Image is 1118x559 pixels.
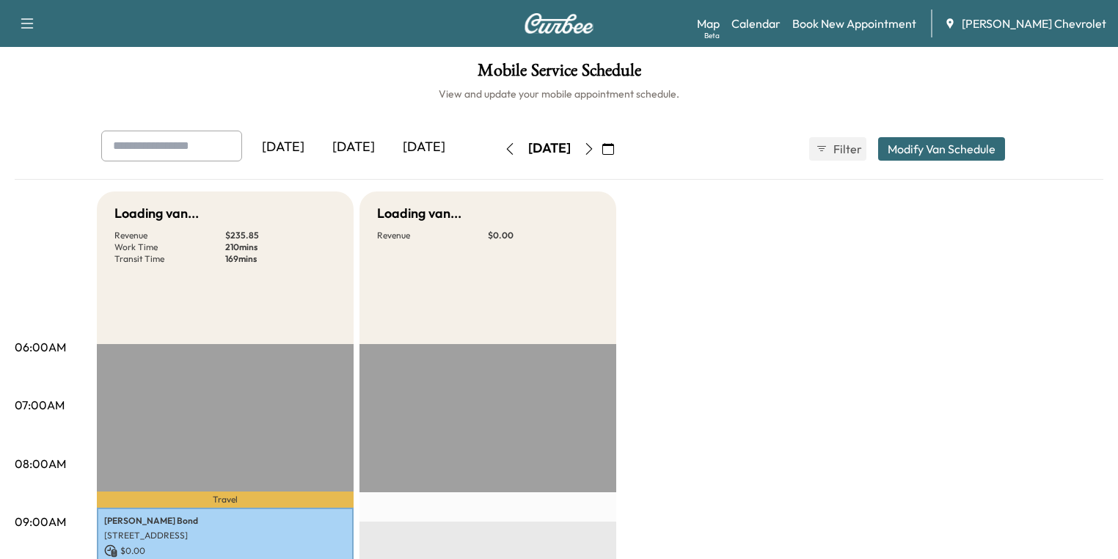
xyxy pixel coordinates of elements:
[114,253,225,265] p: Transit Time
[704,30,720,41] div: Beta
[809,137,866,161] button: Filter
[792,15,916,32] a: Book New Appointment
[225,241,336,253] p: 210 mins
[248,131,318,164] div: [DATE]
[15,396,65,414] p: 07:00AM
[15,338,66,356] p: 06:00AM
[104,515,346,527] p: [PERSON_NAME] Bond
[97,492,354,508] p: Travel
[15,455,66,472] p: 08:00AM
[114,203,199,224] h5: Loading van...
[15,62,1103,87] h1: Mobile Service Schedule
[488,230,599,241] p: $ 0.00
[104,530,346,541] p: [STREET_ADDRESS]
[833,140,860,158] span: Filter
[389,131,459,164] div: [DATE]
[697,15,720,32] a: MapBeta
[377,203,461,224] h5: Loading van...
[225,253,336,265] p: 169 mins
[225,230,336,241] p: $ 235.85
[104,544,346,558] p: $ 0.00
[377,230,488,241] p: Revenue
[524,13,594,34] img: Curbee Logo
[114,230,225,241] p: Revenue
[15,513,66,530] p: 09:00AM
[731,15,781,32] a: Calendar
[114,241,225,253] p: Work Time
[878,137,1005,161] button: Modify Van Schedule
[318,131,389,164] div: [DATE]
[15,87,1103,101] h6: View and update your mobile appointment schedule.
[528,139,571,158] div: [DATE]
[962,15,1106,32] span: [PERSON_NAME] Chevrolet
